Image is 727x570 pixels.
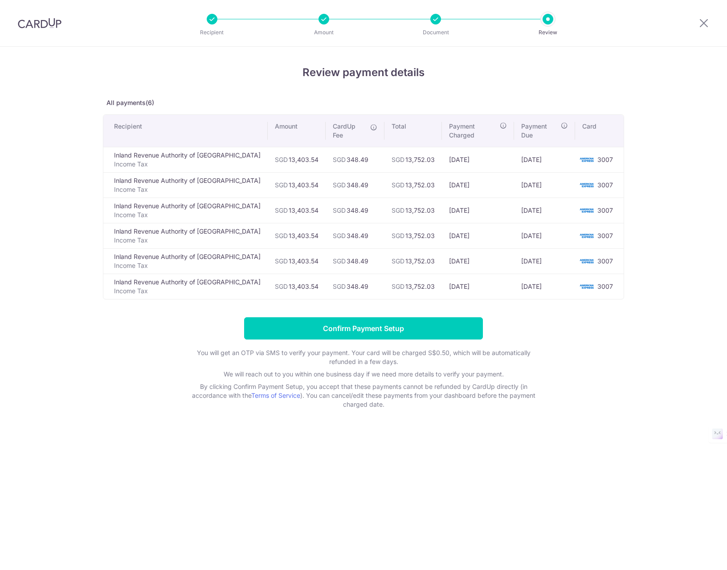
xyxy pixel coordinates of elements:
p: Recipient [179,28,245,37]
span: 3007 [597,181,613,189]
span: Payment Due [521,122,558,140]
th: Recipient [103,115,268,147]
h4: Review payment details [103,65,624,81]
span: SGD [333,283,346,290]
td: 13,752.03 [384,274,442,299]
td: Inland Revenue Authority of [GEOGRAPHIC_DATA] [103,198,268,223]
p: We will reach out to you within one business day if we need more details to verify your payment. [185,370,542,379]
img: CardUp [18,18,61,28]
p: Document [403,28,469,37]
img: <span class="translation_missing" title="translation missing: en.account_steps.new_confirm_form.b... [578,230,596,241]
p: Income Tax [114,236,261,245]
td: [DATE] [514,147,575,172]
th: Card [575,115,624,147]
td: Inland Revenue Authority of [GEOGRAPHIC_DATA] [103,248,268,274]
td: 348.49 [326,274,384,299]
p: You will get an OTP via SMS to verify your payment. Your card will be charged S$0.50, which will ... [185,348,542,366]
span: SGD [392,283,404,290]
td: 348.49 [326,198,384,223]
input: Confirm Payment Setup [244,317,483,340]
span: Payment Charged [449,122,497,140]
td: 348.49 [326,223,384,248]
td: [DATE] [514,248,575,274]
iframe: Opens a widget where you can find more information [670,543,718,566]
p: All payments(6) [103,98,624,107]
p: Income Tax [114,261,261,270]
th: Total [384,115,442,147]
span: SGD [275,257,288,265]
span: SGD [392,156,404,163]
td: [DATE] [514,172,575,198]
td: 348.49 [326,248,384,274]
td: 13,403.54 [268,147,326,172]
span: SGD [392,181,404,189]
span: SGD [333,232,346,239]
td: 13,752.03 [384,172,442,198]
span: CardUp Fee [333,122,366,140]
p: Income Tax [114,210,261,219]
a: Terms of Service [251,392,300,399]
td: [DATE] [442,248,514,274]
p: By clicking Confirm Payment Setup, you accept that these payments cannot be refunded by CardUp di... [185,382,542,409]
td: [DATE] [442,198,514,223]
span: SGD [392,232,404,239]
span: SGD [392,257,404,265]
p: Amount [291,28,357,37]
td: 13,403.54 [268,223,326,248]
span: 3007 [597,232,613,239]
span: 3007 [597,206,613,214]
span: SGD [333,181,346,189]
p: Income Tax [114,160,261,169]
span: 3007 [597,283,613,290]
img: <span class="translation_missing" title="translation missing: en.account_steps.new_confirm_form.b... [578,180,596,190]
td: 13,752.03 [384,147,442,172]
td: [DATE] [442,223,514,248]
th: Amount [268,115,326,147]
span: SGD [275,206,288,214]
td: 13,403.54 [268,274,326,299]
td: [DATE] [514,223,575,248]
span: SGD [275,156,288,163]
img: <span class="translation_missing" title="translation missing: en.account_steps.new_confirm_form.b... [578,281,596,292]
td: 13,403.54 [268,198,326,223]
p: Income Tax [114,185,261,194]
td: Inland Revenue Authority of [GEOGRAPHIC_DATA] [103,147,268,172]
td: 13,403.54 [268,172,326,198]
td: 13,403.54 [268,248,326,274]
span: SGD [275,181,288,189]
td: Inland Revenue Authority of [GEOGRAPHIC_DATA] [103,274,268,299]
td: 13,752.03 [384,198,442,223]
td: [DATE] [514,274,575,299]
span: SGD [333,206,346,214]
td: 348.49 [326,147,384,172]
span: SGD [333,156,346,163]
td: 348.49 [326,172,384,198]
td: [DATE] [442,172,514,198]
p: Review [515,28,581,37]
span: 3007 [597,156,613,163]
td: [DATE] [442,274,514,299]
img: <span class="translation_missing" title="translation missing: en.account_steps.new_confirm_form.b... [578,154,596,165]
img: <span class="translation_missing" title="translation missing: en.account_steps.new_confirm_form.b... [578,256,596,267]
td: Inland Revenue Authority of [GEOGRAPHIC_DATA] [103,172,268,198]
p: Income Tax [114,287,261,295]
td: [DATE] [442,147,514,172]
td: [DATE] [514,198,575,223]
span: SGD [275,283,288,290]
td: Inland Revenue Authority of [GEOGRAPHIC_DATA] [103,223,268,248]
img: <span class="translation_missing" title="translation missing: en.account_steps.new_confirm_form.b... [578,205,596,216]
span: SGD [392,206,404,214]
td: 13,752.03 [384,223,442,248]
td: 13,752.03 [384,248,442,274]
span: SGD [333,257,346,265]
span: 3007 [597,257,613,265]
span: SGD [275,232,288,239]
